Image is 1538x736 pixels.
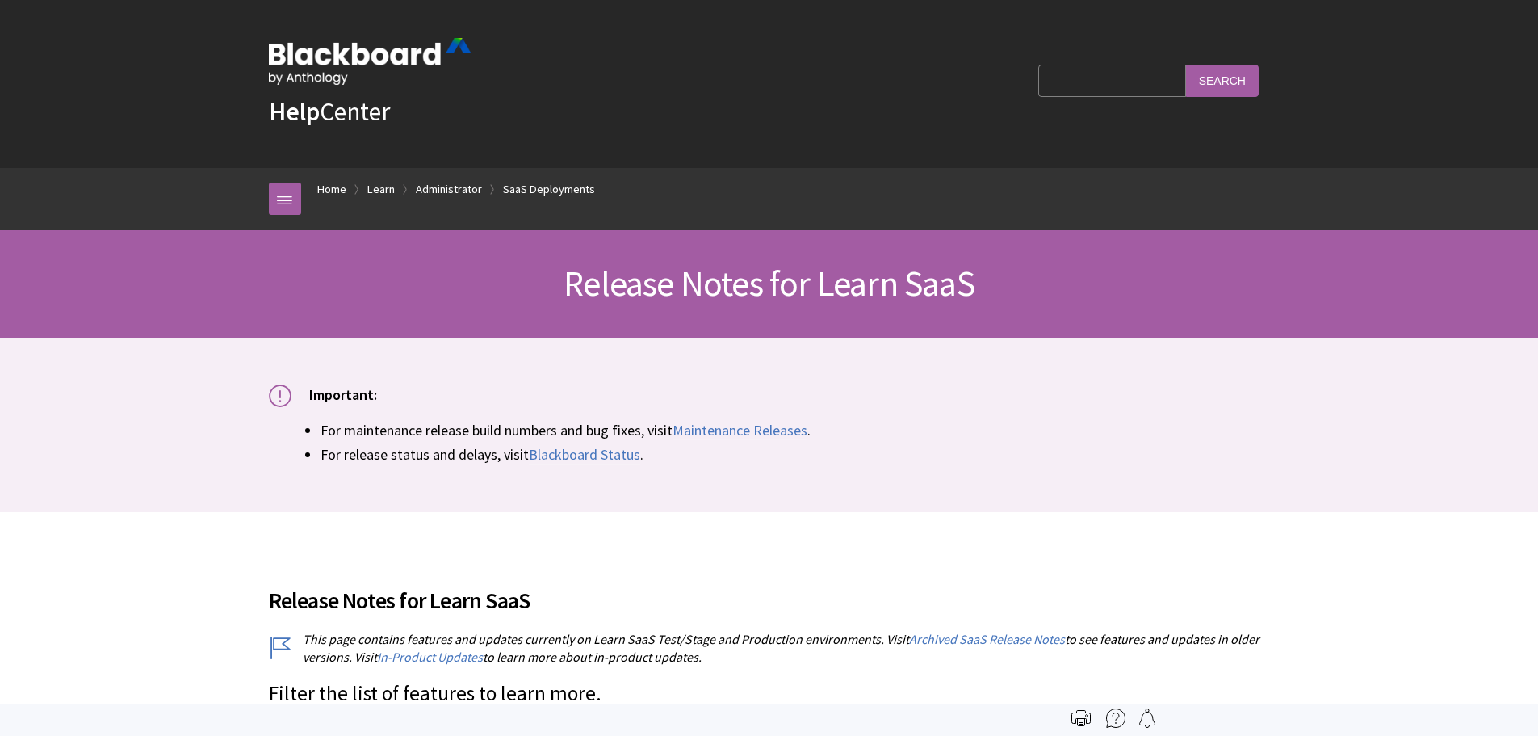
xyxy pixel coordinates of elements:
[269,564,1270,617] h2: Release Notes for Learn SaaS
[1071,709,1091,728] img: Print
[269,679,1270,709] p: Filter the list of features to learn more.
[309,385,377,404] span: Important:
[321,419,1270,441] li: For maintenance release build numbers and bug fixes, visit .
[503,179,595,200] a: SaaS Deployments
[416,179,482,200] a: Administrator
[1138,709,1157,728] img: Follow this page
[564,261,974,305] span: Release Notes for Learn SaaS
[269,38,471,85] img: Blackboard by Anthology
[317,179,346,200] a: Home
[367,179,395,200] a: Learn
[321,444,1270,465] li: For release status and delays, visit .
[377,649,483,666] a: In-Product Updates
[1106,709,1125,728] img: More help
[1186,65,1259,96] input: Search
[269,630,1270,667] p: This page contains features and updates currently on Learn SaaS Test/Stage and Production environ...
[673,421,807,440] a: Maintenance Releases
[269,95,320,128] strong: Help
[269,95,390,128] a: HelpCenter
[909,631,1065,648] a: Archived SaaS Release Notes
[529,445,640,465] a: Blackboard Status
